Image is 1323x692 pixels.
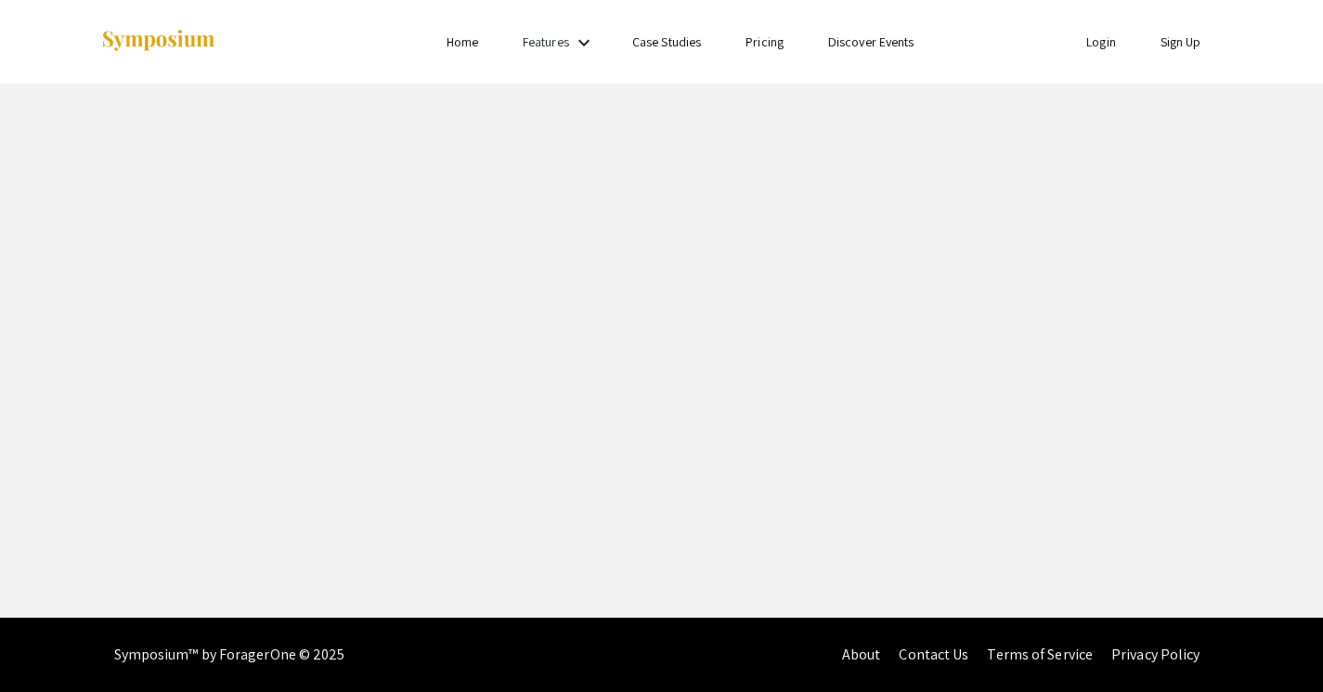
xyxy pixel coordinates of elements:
a: Terms of Service [987,645,1093,664]
a: Contact Us [899,645,968,664]
a: Discover Events [828,33,914,50]
a: Privacy Policy [1111,645,1200,664]
a: Features [523,33,569,50]
a: About [842,645,881,664]
a: Case Studies [632,33,701,50]
a: Sign Up [1161,33,1201,50]
a: Home [447,33,478,50]
a: Pricing [746,33,784,50]
div: Symposium™ by ForagerOne © 2025 [114,618,345,692]
a: Login [1086,33,1116,50]
mat-icon: Expand Features list [573,32,595,54]
img: Symposium by ForagerOne [100,29,216,54]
